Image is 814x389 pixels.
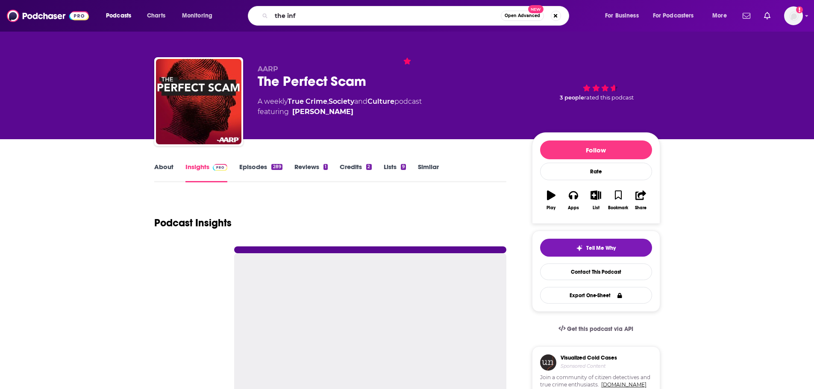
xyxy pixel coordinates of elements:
h1: Podcast Insights [154,216,232,229]
div: Bookmark [608,205,628,211]
a: Show notifications dropdown [739,9,754,23]
a: Culture [367,97,394,105]
div: 3 peoplerated this podcast [532,65,660,118]
div: List [593,205,599,211]
a: [DOMAIN_NAME] [601,381,646,388]
a: Credits2 [340,163,371,182]
span: Monitoring [182,10,212,22]
button: Apps [562,185,585,216]
button: Export One-Sheet [540,287,652,304]
span: For Business [605,10,639,22]
a: True Crime [288,97,327,105]
div: 1 [323,164,328,170]
button: Play [540,185,562,216]
a: Episodes289 [239,163,282,182]
span: Get this podcast via API [567,325,633,333]
span: Open Advanced [505,14,540,18]
span: Charts [147,10,165,22]
span: New [528,5,544,13]
button: open menu [647,9,706,23]
span: More [712,10,727,22]
div: Rate [540,163,652,180]
a: Contact This Podcast [540,263,652,280]
h3: Visualized Cold Cases [561,354,617,361]
span: AARP [258,65,278,73]
button: Share [629,185,652,216]
img: Podchaser - Follow, Share and Rate Podcasts [7,8,89,24]
button: tell me why sparkleTell Me Why [540,239,652,257]
a: Get this podcast via API [552,319,641,339]
span: Logged in as khileman [784,6,803,25]
button: open menu [706,9,738,23]
span: Tell Me Why [586,245,616,252]
a: Charts [141,9,170,23]
div: Play [547,205,555,211]
a: Lists9 [384,163,406,182]
button: Bookmark [607,185,629,216]
img: coldCase.18b32719.png [540,354,556,371]
div: 9 [401,164,406,170]
span: , [327,97,329,105]
a: Society [329,97,354,105]
img: User Profile [784,6,803,25]
button: Show profile menu [784,6,803,25]
button: open menu [599,9,649,23]
span: For Podcasters [653,10,694,22]
button: open menu [176,9,223,23]
span: featuring [258,107,422,117]
h4: Sponsored Content [561,363,617,369]
span: 3 people [560,94,584,101]
input: Search podcasts, credits, & more... [271,9,501,23]
span: and [354,97,367,105]
button: Open AdvancedNew [501,11,544,21]
span: Podcasts [106,10,131,22]
a: Show notifications dropdown [761,9,774,23]
button: List [585,185,607,216]
img: Podchaser Pro [213,164,228,171]
div: A weekly podcast [258,97,422,117]
div: 289 [271,164,282,170]
a: Reviews1 [294,163,328,182]
a: Similar [418,163,439,182]
div: 2 [366,164,371,170]
span: Join a community of citizen detectives and true crime enthusiasts. [540,374,652,389]
div: Share [635,205,646,211]
span: rated this podcast [584,94,634,101]
div: Apps [568,205,579,211]
a: InsightsPodchaser Pro [185,163,228,182]
a: About [154,163,173,182]
button: Follow [540,140,652,159]
a: [PERSON_NAME] [292,107,353,117]
button: open menu [100,9,142,23]
div: Search podcasts, credits, & more... [256,6,577,26]
img: The Perfect Scam [156,59,241,144]
img: tell me why sparkle [576,245,583,252]
svg: Add a profile image [796,6,803,13]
